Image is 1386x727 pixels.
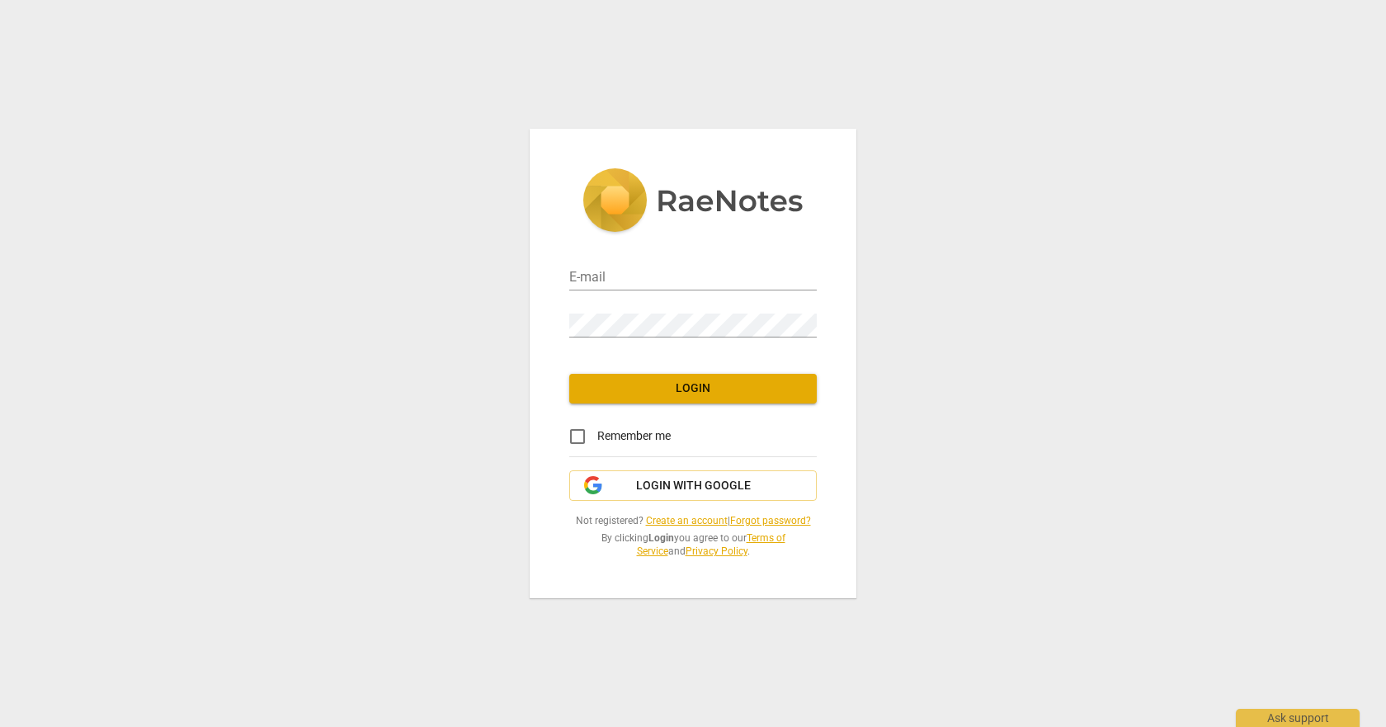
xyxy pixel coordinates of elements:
button: Login [569,374,817,404]
a: Forgot password? [730,515,811,526]
span: By clicking you agree to our and . [569,531,817,559]
span: Login with Google [636,478,751,494]
div: Ask support [1236,709,1360,727]
b: Login [648,532,674,544]
span: Not registered? | [569,514,817,528]
span: Remember me [597,427,671,445]
a: Create an account [646,515,728,526]
a: Terms of Service [637,532,785,558]
button: Login with Google [569,470,817,502]
span: Login [582,380,804,397]
img: 5ac2273c67554f335776073100b6d88f.svg [582,168,804,236]
a: Privacy Policy [686,545,747,557]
